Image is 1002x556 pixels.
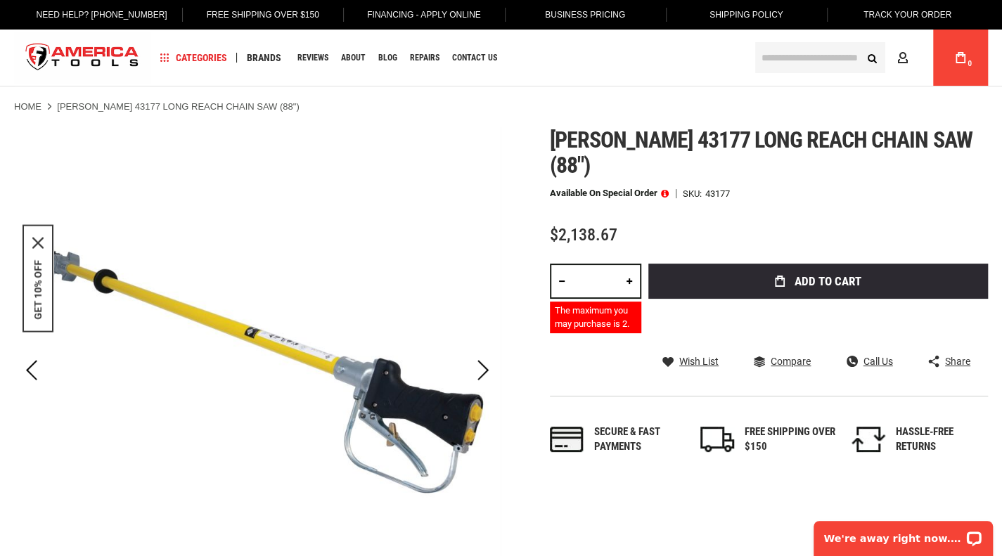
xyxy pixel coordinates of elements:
[297,53,328,62] span: Reviews
[32,237,44,248] svg: close icon
[550,427,584,452] img: payments
[700,427,734,452] img: shipping
[896,425,987,455] div: HASSLE-FREE RETURNS
[648,264,988,299] button: Add to Cart
[335,49,372,67] a: About
[57,101,299,112] strong: [PERSON_NAME] 43177 LONG REACH CHAIN SAW (88")
[372,49,404,67] a: Blog
[662,355,719,368] a: Wish List
[550,225,617,245] span: $2,138.67
[852,427,885,452] img: returns
[404,49,446,67] a: Repairs
[594,425,686,455] div: Secure & fast payments
[247,53,281,63] span: Brands
[794,276,861,287] span: Add to Cart
[153,49,233,67] a: Categories
[32,237,44,248] button: Close
[446,49,503,67] a: Contact Us
[240,49,288,67] a: Brands
[947,30,974,86] a: 0
[705,189,730,198] div: 43177
[160,53,227,63] span: Categories
[291,49,335,67] a: Reviews
[550,127,972,179] span: [PERSON_NAME] 43177 long reach chain saw (88")
[771,356,811,366] span: Compare
[14,32,150,84] a: store logo
[847,355,893,368] a: Call Us
[679,356,719,366] span: Wish List
[683,189,705,198] strong: SKU
[863,356,893,366] span: Call Us
[645,303,991,372] iframe: Secure express checkout frame
[378,53,397,62] span: Blog
[804,512,1002,556] iframe: LiveChat chat widget
[945,356,970,366] span: Share
[859,44,885,71] button: Search
[452,53,497,62] span: Contact Us
[14,101,41,113] a: Home
[32,259,44,319] button: GET 10% OFF
[14,32,150,84] img: America Tools
[968,60,972,67] span: 0
[550,302,641,333] div: The maximum you may purchase is 2.
[410,53,439,62] span: Repairs
[341,53,366,62] span: About
[709,10,783,20] span: Shipping Policy
[550,188,669,198] p: Available on Special Order
[754,355,811,368] a: Compare
[745,425,836,455] div: FREE SHIPPING OVER $150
